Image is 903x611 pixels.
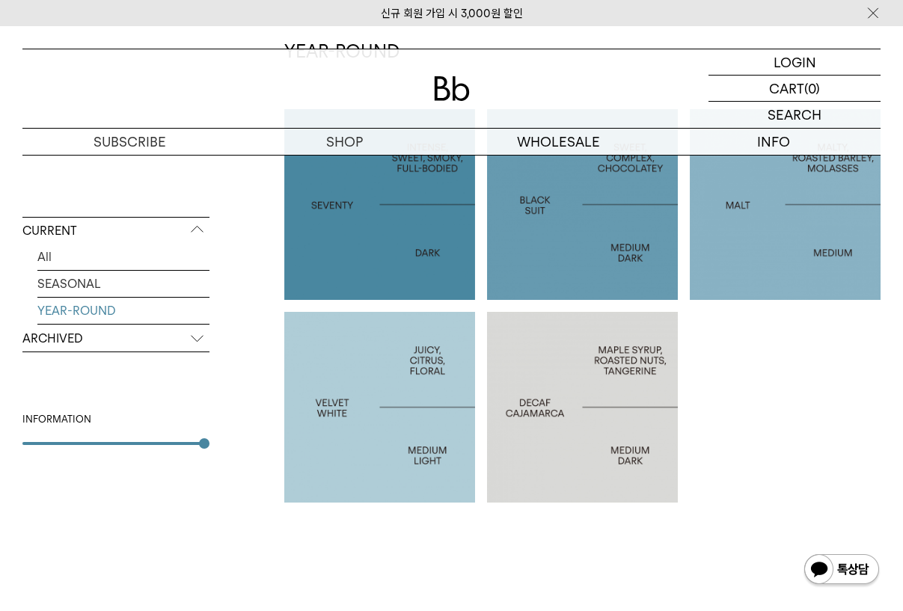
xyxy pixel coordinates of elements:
[708,49,881,76] a: LOGIN
[381,7,523,20] a: 신규 회원 가입 시 3,000원 할인
[768,102,821,128] p: SEARCH
[22,129,237,155] a: SUBSCRIBE
[37,271,209,297] a: SEASONAL
[487,109,678,300] a: 블랙수트BLACK SUIT
[666,129,881,155] p: INFO
[37,244,209,270] a: All
[284,109,475,300] a: 세븐티SEVENTY
[708,76,881,102] a: CART (0)
[487,312,678,503] a: 페루 디카페인 카하마르카PERU CAJAMARCA DECAF
[690,109,881,300] a: 몰트MALT
[774,49,816,75] p: LOGIN
[769,76,804,101] p: CART
[22,412,209,427] div: INFORMATION
[803,553,881,589] img: 카카오톡 채널 1:1 채팅 버튼
[452,129,667,155] p: WHOLESALE
[37,298,209,324] a: YEAR-ROUND
[237,129,452,155] a: SHOP
[804,76,820,101] p: (0)
[22,218,209,245] p: CURRENT
[434,76,470,101] img: 로고
[22,325,209,352] p: ARCHIVED
[284,312,475,503] a: 벨벳화이트VELVET WHITE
